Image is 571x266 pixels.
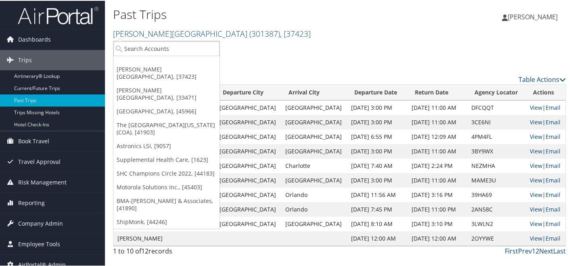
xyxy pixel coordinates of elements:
[347,172,408,187] td: [DATE] 3:00 PM
[18,49,32,69] span: Trips
[347,129,408,143] td: [DATE] 6:55 PM
[347,187,408,201] td: [DATE] 11:56 AM
[530,234,542,241] a: View
[113,5,415,22] h1: Past Trips
[281,201,347,216] td: Orlando
[215,129,281,143] td: [GEOGRAPHIC_DATA]
[249,27,280,38] span: ( 301387 )
[408,84,467,100] th: Return Date: activate to sort column ascending
[546,117,561,125] a: Email
[408,100,467,114] td: [DATE] 11:00 AM
[281,84,347,100] th: Arrival City: activate to sort column ascending
[18,130,49,151] span: Book Travel
[113,62,220,83] a: [PERSON_NAME][GEOGRAPHIC_DATA], [37423]
[526,216,565,230] td: |
[408,230,467,245] td: [DATE] 12:00 AM
[467,230,526,245] td: 2OYYWE
[18,213,63,233] span: Company Admin
[280,27,311,38] span: , [ 37423 ]
[530,161,542,169] a: View
[18,172,67,192] span: Risk Management
[113,42,415,53] p: Filter:
[553,246,566,255] a: Last
[347,216,408,230] td: [DATE] 8:10 AM
[467,201,526,216] td: 2AN58C
[467,114,526,129] td: 3CE6NI
[281,114,347,129] td: [GEOGRAPHIC_DATA]
[408,129,467,143] td: [DATE] 12:09 AM
[113,40,220,55] input: Search Accounts
[530,147,542,154] a: View
[526,201,565,216] td: |
[526,158,565,172] td: |
[526,114,565,129] td: |
[113,245,217,259] div: 1 to 10 of records
[215,158,281,172] td: [GEOGRAPHIC_DATA]
[467,158,526,172] td: NEZMHA
[215,84,281,100] th: Departure City: activate to sort column ascending
[408,187,467,201] td: [DATE] 3:16 PM
[281,143,347,158] td: [GEOGRAPHIC_DATA]
[530,103,542,111] a: View
[113,117,220,138] a: The [GEOGRAPHIC_DATA][US_STATE] (COA), [41903]
[18,29,51,49] span: Dashboards
[408,216,467,230] td: [DATE] 3:10 PM
[347,100,408,114] td: [DATE] 3:00 PM
[546,219,561,227] a: Email
[18,5,98,24] img: airportal-logo.png
[113,214,220,228] a: ShipMonk, [44246]
[408,143,467,158] td: [DATE] 11:00 AM
[546,147,561,154] a: Email
[408,114,467,129] td: [DATE] 11:00 AM
[508,12,558,21] span: [PERSON_NAME]
[467,172,526,187] td: MAME3U
[467,187,526,201] td: 39HA69
[113,104,220,117] a: [GEOGRAPHIC_DATA], [45966]
[347,158,408,172] td: [DATE] 7:40 AM
[526,129,565,143] td: |
[532,246,535,255] a: 1
[215,143,281,158] td: [GEOGRAPHIC_DATA]
[526,230,565,245] td: |
[408,158,467,172] td: [DATE] 2:24 PM
[467,143,526,158] td: 3BY9WX
[502,4,566,28] a: [PERSON_NAME]
[347,84,408,100] th: Departure Date: activate to sort column ascending
[530,117,542,125] a: View
[18,151,61,171] span: Travel Approval
[530,190,542,198] a: View
[113,27,311,38] a: [PERSON_NAME][GEOGRAPHIC_DATA]
[281,129,347,143] td: [GEOGRAPHIC_DATA]
[113,138,220,152] a: Astronics LSI, [9057]
[467,129,526,143] td: 4PM4FL
[215,216,281,230] td: [GEOGRAPHIC_DATA]
[347,143,408,158] td: [DATE] 3:00 PM
[113,193,220,214] a: BMA-[PERSON_NAME] & Associates, [41890]
[546,161,561,169] a: Email
[518,246,532,255] a: Prev
[467,84,526,100] th: Agency Locator: activate to sort column ascending
[113,83,220,104] a: [PERSON_NAME][GEOGRAPHIC_DATA], [33471]
[408,201,467,216] td: [DATE] 11:00 PM
[408,172,467,187] td: [DATE] 11:00 AM
[215,172,281,187] td: [GEOGRAPHIC_DATA]
[526,100,565,114] td: |
[215,114,281,129] td: [GEOGRAPHIC_DATA]
[215,100,281,114] td: [GEOGRAPHIC_DATA]
[546,132,561,140] a: Email
[113,230,215,245] td: [PERSON_NAME]
[546,176,561,183] a: Email
[539,246,553,255] a: Next
[281,172,347,187] td: [GEOGRAPHIC_DATA]
[113,152,220,166] a: Supplemental Health Care, [1623]
[530,205,542,212] a: View
[215,201,281,216] td: [GEOGRAPHIC_DATA]
[281,100,347,114] td: [GEOGRAPHIC_DATA]
[526,187,565,201] td: |
[505,246,518,255] a: First
[546,190,561,198] a: Email
[519,74,566,83] a: Table Actions
[546,234,561,241] a: Email
[530,176,542,183] a: View
[546,205,561,212] a: Email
